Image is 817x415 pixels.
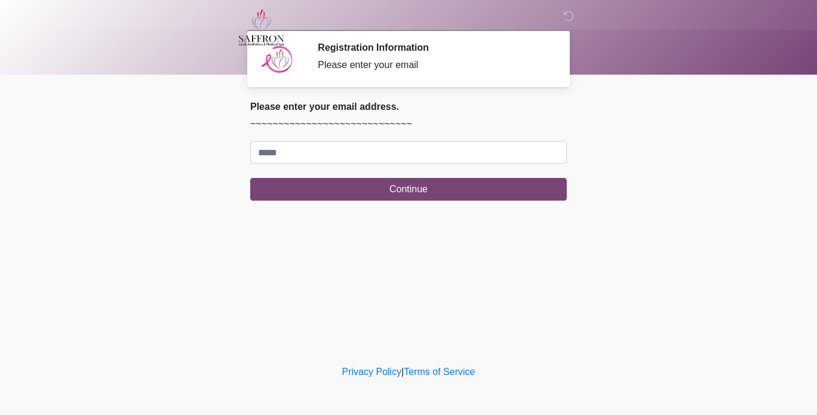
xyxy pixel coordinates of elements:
img: Saffron Laser Aesthetics and Medical Spa Logo [238,9,285,46]
a: Terms of Service [404,367,475,377]
a: Privacy Policy [342,367,402,377]
button: Continue [250,178,567,201]
p: ~~~~~~~~~~~~~~~~~~~~~~~~~~~~~ [250,117,567,131]
img: Agent Avatar [259,42,295,78]
a: | [401,367,404,377]
div: Please enter your email [318,58,549,72]
h2: Please enter your email address. [250,101,567,112]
